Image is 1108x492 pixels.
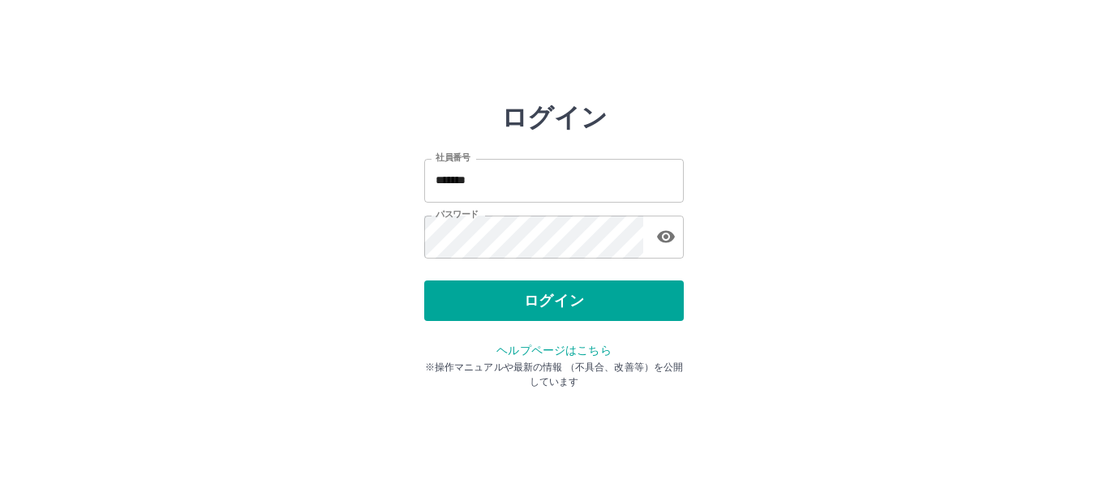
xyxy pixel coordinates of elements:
h2: ログイン [501,102,608,133]
a: ヘルプページはこちら [496,344,611,357]
label: 社員番号 [436,152,470,164]
button: ログイン [424,280,684,321]
label: パスワード [436,208,479,220]
p: ※操作マニュアルや最新の情報 （不具合、改善等）を公開しています [424,360,684,389]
